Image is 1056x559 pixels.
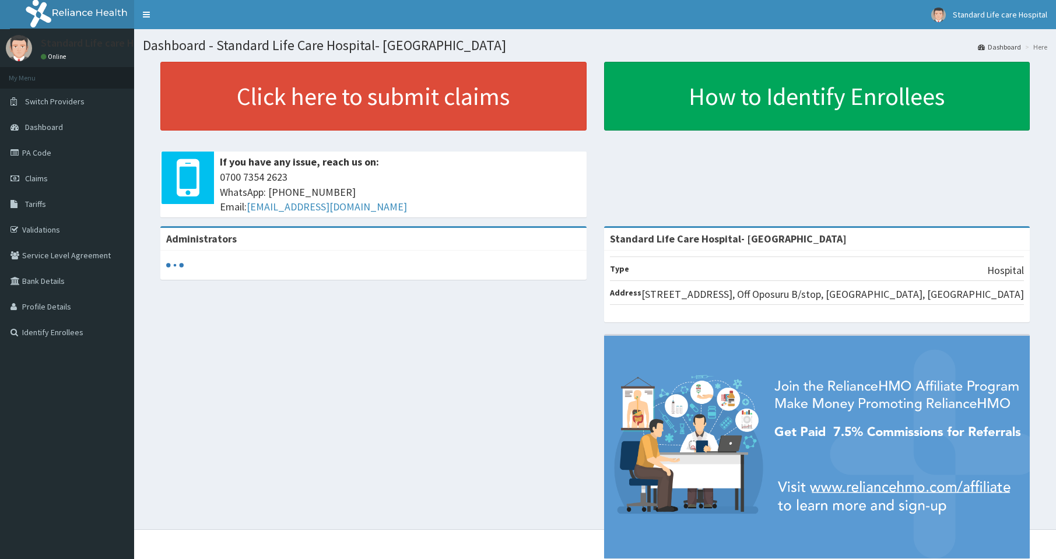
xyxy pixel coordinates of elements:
[25,173,48,184] span: Claims
[220,170,581,215] span: 0700 7354 2623 WhatsApp: [PHONE_NUMBER] Email:
[25,122,63,132] span: Dashboard
[166,232,237,245] b: Administrators
[220,155,379,168] b: If you have any issue, reach us on:
[987,263,1024,278] p: Hospital
[641,287,1024,302] p: [STREET_ADDRESS], Off Oposuru B/stop, [GEOGRAPHIC_DATA], [GEOGRAPHIC_DATA]
[166,256,184,274] svg: audio-loading
[953,9,1047,20] span: Standard Life care Hospital
[247,200,407,213] a: [EMAIL_ADDRESS][DOMAIN_NAME]
[610,263,629,274] b: Type
[25,96,85,107] span: Switch Providers
[610,287,641,298] b: Address
[160,62,587,131] a: Click here to submit claims
[41,38,166,48] p: Standard Life care Hospital
[41,52,69,61] a: Online
[25,199,46,209] span: Tariffs
[978,42,1021,52] a: Dashboard
[604,62,1030,131] a: How to Identify Enrollees
[610,232,847,245] strong: Standard Life Care Hospital- [GEOGRAPHIC_DATA]
[604,336,1030,558] img: provider-team-banner.png
[143,38,1047,53] h1: Dashboard - Standard Life Care Hospital- [GEOGRAPHIC_DATA]
[1022,42,1047,52] li: Here
[931,8,946,22] img: User Image
[6,35,32,61] img: User Image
